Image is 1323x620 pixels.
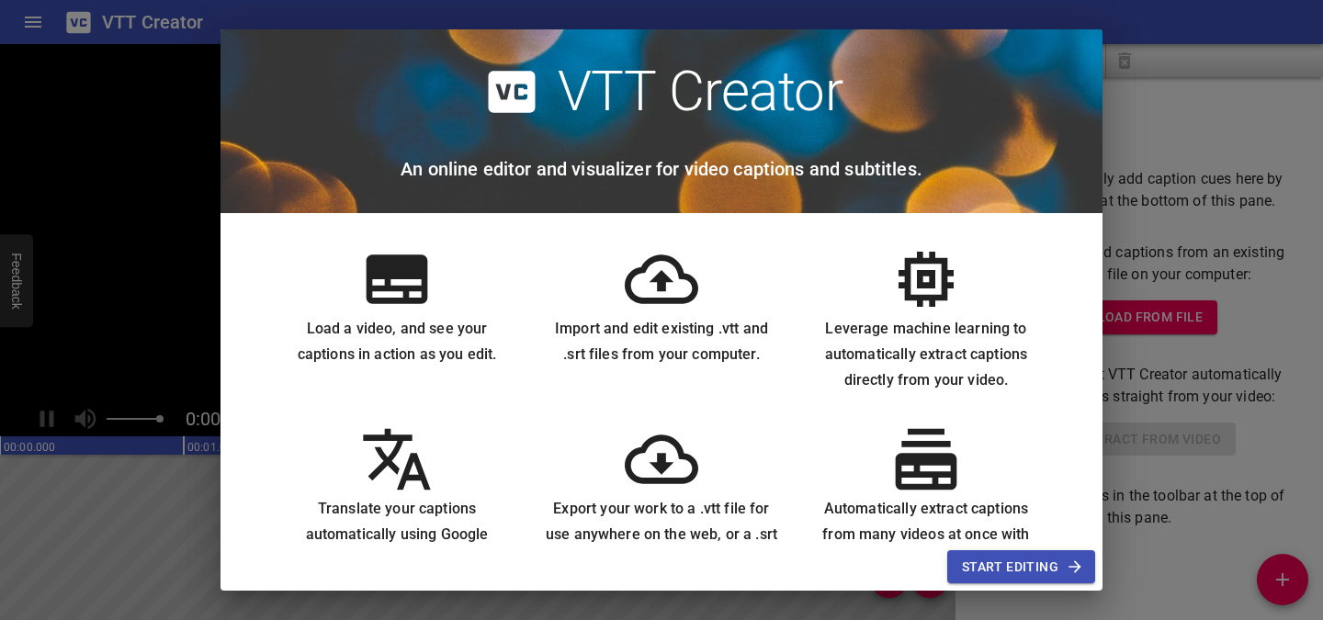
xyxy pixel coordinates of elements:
[401,154,922,184] h6: An online editor and visualizer for video captions and subtitles.
[279,496,514,573] h6: Translate your captions automatically using Google Translate.
[558,59,843,125] h2: VTT Creator
[962,556,1080,579] span: Start Editing
[544,316,779,367] h6: Import and edit existing .vtt and .srt files from your computer.
[808,316,1044,393] h6: Leverage machine learning to automatically extract captions directly from your video.
[544,496,779,573] h6: Export your work to a .vtt file for use anywhere on the web, or a .srt file for use offline.
[947,550,1095,584] button: Start Editing
[279,316,514,367] h6: Load a video, and see your captions in action as you edit.
[808,496,1044,573] h6: Automatically extract captions from many videos at once with Batch Transcribe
